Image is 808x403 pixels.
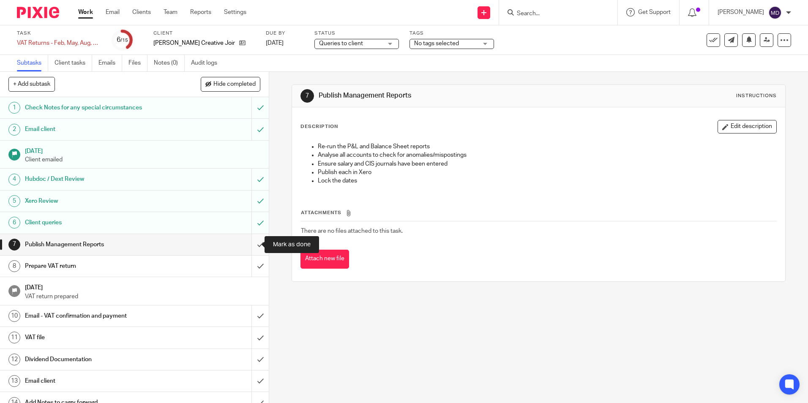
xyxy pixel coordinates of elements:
[164,8,177,16] a: Team
[8,260,20,272] div: 8
[318,168,776,177] p: Publish each in Xero
[516,10,592,18] input: Search
[25,292,261,301] p: VAT return prepared
[266,30,304,37] label: Due by
[25,331,170,344] h1: VAT file
[17,39,101,47] div: VAT Returns - Feb, May, Aug, Nov
[25,260,170,272] h1: Prepare VAT return
[318,160,776,168] p: Ensure salary and CIS journals have been entered
[319,41,363,46] span: Queries to client
[8,77,55,91] button: + Add subtask
[25,216,170,229] h1: Client queries
[319,91,557,100] h1: Publish Management Reports
[25,310,170,322] h1: Email - VAT confirmation and payment
[318,177,776,185] p: Lock the dates
[78,8,93,16] a: Work
[25,238,170,251] h1: Publish Management Reports
[25,173,170,185] h1: Hubdoc / Dext Review
[17,30,101,37] label: Task
[25,101,170,114] h1: Check Notes for any special circumstances
[25,155,261,164] p: Client emailed
[132,8,151,16] a: Clients
[8,354,20,365] div: 12
[300,123,338,130] p: Description
[17,55,48,71] a: Subtasks
[55,55,92,71] a: Client tasks
[25,281,261,292] h1: [DATE]
[117,35,128,45] div: 6
[17,7,59,18] img: Pixie
[25,353,170,366] h1: Dividend Documentation
[8,239,20,251] div: 7
[318,151,776,159] p: Analyse all accounts to check for anomalies/mispostings
[8,375,20,387] div: 13
[718,120,777,133] button: Edit description
[314,30,399,37] label: Status
[301,210,341,215] span: Attachments
[154,55,185,71] a: Notes (0)
[25,195,170,207] h1: Xero Review
[409,30,494,37] label: Tags
[8,332,20,343] div: 11
[201,77,260,91] button: Hide completed
[120,38,128,43] small: /15
[718,8,764,16] p: [PERSON_NAME]
[98,55,122,71] a: Emails
[300,89,314,103] div: 7
[25,145,261,155] h1: [DATE]
[414,41,459,46] span: No tags selected
[300,250,349,269] button: Attach new file
[190,8,211,16] a: Reports
[153,30,255,37] label: Client
[768,6,782,19] img: svg%3E
[301,228,403,234] span: There are no files attached to this task.
[191,55,224,71] a: Audit logs
[106,8,120,16] a: Email
[8,124,20,136] div: 2
[25,375,170,387] h1: Email client
[128,55,147,71] a: Files
[318,142,776,151] p: Re-run the P&L and Balance Sheet reports
[736,93,777,99] div: Instructions
[8,217,20,229] div: 6
[25,123,170,136] h1: Email client
[224,8,246,16] a: Settings
[8,174,20,185] div: 4
[8,195,20,207] div: 5
[638,9,671,15] span: Get Support
[213,81,256,88] span: Hide completed
[153,39,235,47] p: [PERSON_NAME] Creative Joinery
[8,102,20,114] div: 1
[8,310,20,322] div: 10
[266,40,284,46] span: [DATE]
